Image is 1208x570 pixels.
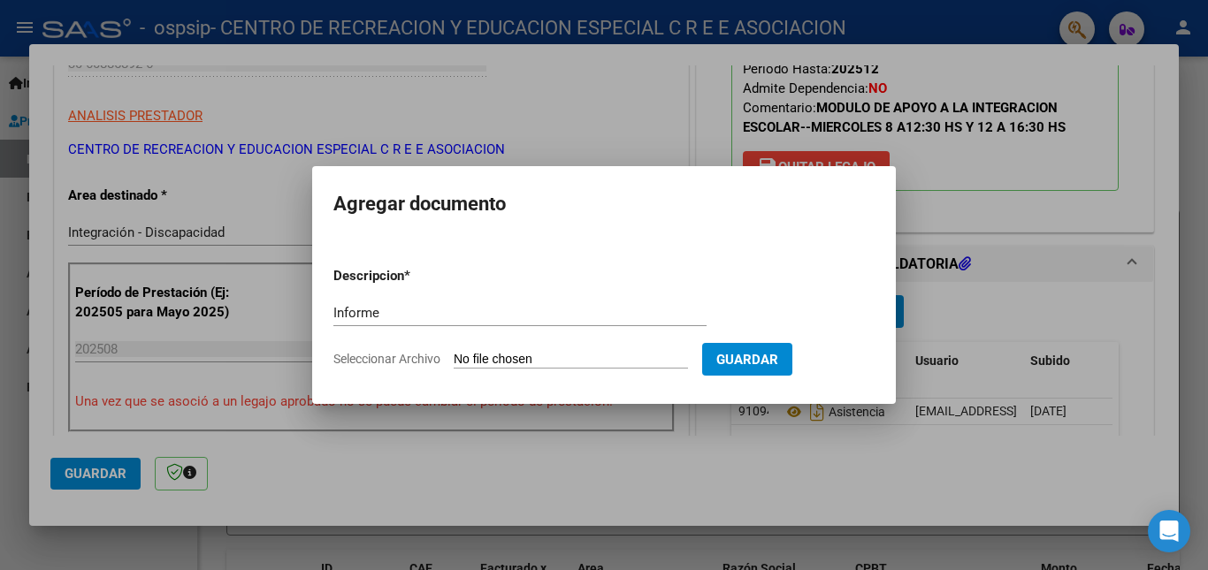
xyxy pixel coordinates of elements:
button: Guardar [702,343,792,376]
span: Guardar [716,352,778,368]
h2: Agregar documento [333,187,875,221]
span: Seleccionar Archivo [333,352,440,366]
p: Descripcion [333,266,496,286]
div: Open Intercom Messenger [1148,510,1190,552]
